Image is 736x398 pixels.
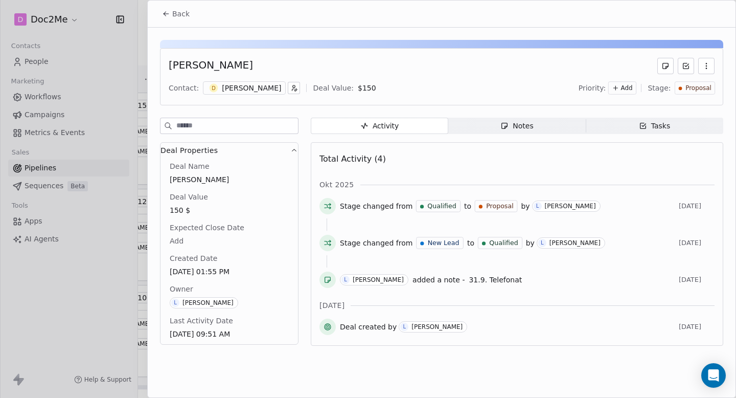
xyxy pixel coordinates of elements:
[469,274,522,286] a: 31.9. Telefonat
[160,143,298,161] button: Deal Properties
[170,267,289,277] span: [DATE] 01:55 PM
[340,238,412,248] span: Stage changed from
[679,276,715,284] span: [DATE]
[428,202,456,211] span: Qualified
[170,236,289,246] span: Add
[170,174,289,185] span: [PERSON_NAME]
[160,145,218,156] span: Deal Properties
[182,299,234,306] div: [PERSON_NAME]
[168,284,195,294] span: Owner
[174,299,177,307] div: L
[536,202,539,210] div: L
[344,276,347,284] div: L
[160,161,298,344] div: Deal Properties
[526,238,535,248] span: by
[679,323,715,331] span: [DATE]
[411,323,463,330] div: [PERSON_NAME]
[156,5,196,23] button: Back
[168,223,246,233] span: Expected Close Date
[313,83,353,93] div: Deal Value:
[500,121,533,131] div: Notes
[169,58,253,74] div: [PERSON_NAME]
[464,201,471,211] span: to
[210,84,218,93] span: D
[319,300,344,311] span: [DATE]
[545,203,596,210] div: [PERSON_NAME]
[319,180,354,190] span: Okt 2025
[353,276,404,283] div: [PERSON_NAME]
[222,83,281,93] div: [PERSON_NAME]
[679,202,715,210] span: [DATE]
[168,253,219,263] span: Created Date
[168,316,235,326] span: Last Activity Date
[579,83,606,93] span: Priority:
[648,83,671,93] span: Stage:
[168,192,210,202] span: Deal Value
[403,323,406,331] div: L
[467,238,474,248] span: to
[340,201,412,211] span: Stage changed from
[169,83,199,93] div: Contact:
[428,238,459,248] span: New Lead
[319,154,386,164] span: Total Activity (4)
[679,239,715,247] span: [DATE]
[701,363,726,388] div: Open Intercom Messenger
[170,329,289,339] span: [DATE] 09:51 AM
[469,276,522,284] span: 31.9. Telefonat
[172,9,190,19] span: Back
[639,121,671,131] div: Tasks
[168,161,212,171] span: Deal Name
[621,84,633,93] span: Add
[489,238,518,248] span: Qualified
[549,239,601,247] div: [PERSON_NAME]
[541,239,544,247] div: L
[340,322,397,332] span: Deal created by
[412,275,465,285] span: added a note -
[358,84,376,92] span: $ 150
[486,202,513,211] span: Proposal
[170,205,289,215] span: 150 $
[685,84,711,93] span: Proposal
[521,201,530,211] span: by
